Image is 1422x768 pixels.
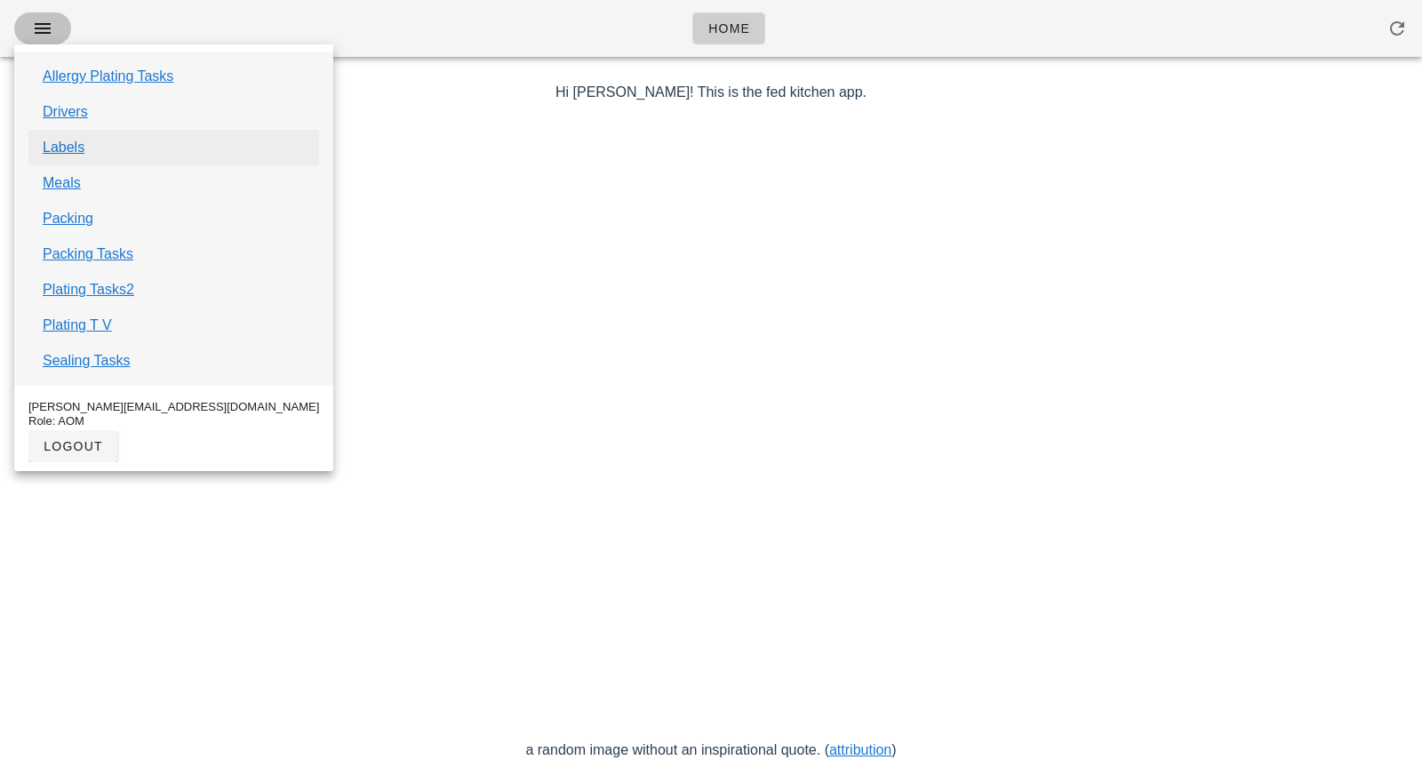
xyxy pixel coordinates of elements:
button: logout [28,430,117,462]
div: Role: AOM [28,414,319,428]
a: Meals [43,172,81,194]
span: logout [43,439,103,453]
a: attribution [829,742,891,757]
a: Home [692,12,765,44]
a: Sealing Tasks [43,350,130,372]
p: Hi [PERSON_NAME]! This is the fed kitchen app. [196,82,1227,103]
div: [PERSON_NAME][EMAIL_ADDRESS][DOMAIN_NAME] [28,400,319,414]
a: Allergy Plating Tasks [43,66,173,87]
a: Packing Tasks [43,244,133,265]
span: Home [707,21,750,36]
a: Drivers [43,101,88,123]
a: Plating T V [43,315,112,336]
a: Labels [43,137,84,158]
a: Packing [43,208,93,229]
a: Plating Tasks2 [43,279,134,300]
